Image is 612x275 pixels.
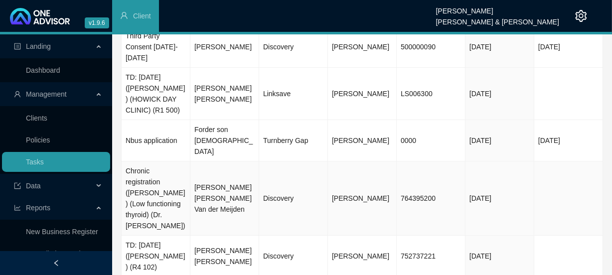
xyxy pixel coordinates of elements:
[26,228,98,236] a: New Business Register
[122,161,190,236] td: Chronic registration ([PERSON_NAME]) (Low functioning thyroid) (Dr. [PERSON_NAME])
[190,120,259,161] td: Forder son [DEMOGRAPHIC_DATA]
[259,161,328,236] td: Discovery
[26,90,67,98] span: Management
[259,68,328,120] td: Linksave
[397,68,465,120] td: LS006300
[85,17,109,28] span: v1.9.6
[14,43,21,50] span: profile
[26,158,44,166] a: Tasks
[26,66,60,74] a: Dashboard
[397,120,465,161] td: 0000
[122,120,190,161] td: Nbus application
[436,13,559,24] div: [PERSON_NAME] & [PERSON_NAME]
[14,91,21,98] span: user
[26,250,92,258] a: Cancellation Register
[575,10,587,22] span: setting
[26,114,47,122] a: Clients
[120,11,128,19] span: user
[26,204,50,212] span: Reports
[332,194,389,202] span: [PERSON_NAME]
[465,161,534,236] td: [DATE]
[26,182,41,190] span: Data
[122,26,190,68] td: Third Party Consent [DATE]-[DATE]
[26,42,51,50] span: Landing
[397,26,465,68] td: 500000090
[14,204,21,211] span: line-chart
[259,26,328,68] td: Discovery
[465,68,534,120] td: [DATE]
[133,12,151,20] span: Client
[332,90,389,98] span: [PERSON_NAME]
[26,136,50,144] a: Policies
[332,43,389,51] span: [PERSON_NAME]
[465,120,534,161] td: [DATE]
[53,260,60,267] span: left
[190,68,259,120] td: [PERSON_NAME] [PERSON_NAME]
[534,120,603,161] td: [DATE]
[10,8,70,24] img: 2df55531c6924b55f21c4cf5d4484680-logo-light.svg
[465,26,534,68] td: [DATE]
[14,182,21,189] span: import
[190,26,259,68] td: [PERSON_NAME]
[190,161,259,236] td: [PERSON_NAME] [PERSON_NAME] Van der Meijden
[534,26,603,68] td: [DATE]
[397,161,465,236] td: 764395200
[436,2,559,13] div: [PERSON_NAME]
[332,137,389,144] span: [PERSON_NAME]
[122,68,190,120] td: TD: [DATE] ([PERSON_NAME]) (HOWICK DAY CLINIC) (R1 500)
[332,252,389,260] span: [PERSON_NAME]
[259,120,328,161] td: Turnberry Gap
